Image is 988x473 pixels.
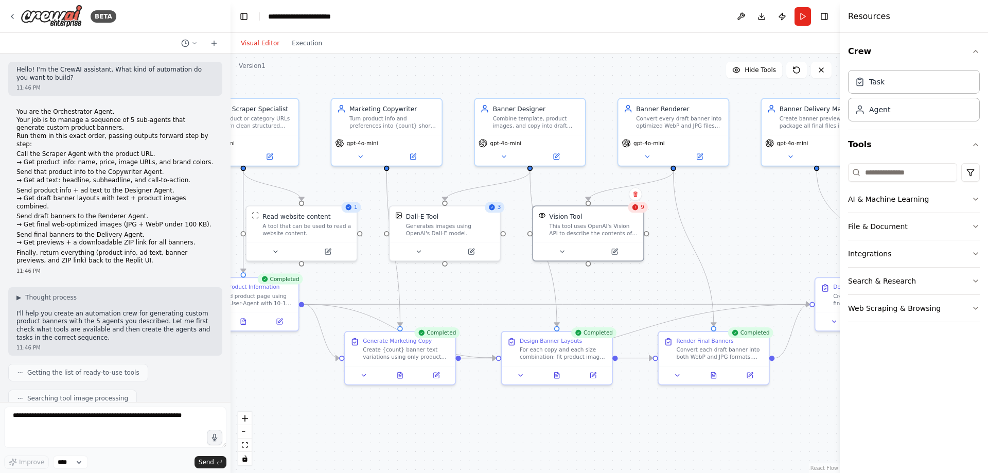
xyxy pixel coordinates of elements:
[16,344,214,352] div: 11:46 PM
[262,222,351,237] div: A tool that can be used to read a website content.
[848,240,980,267] button: Integrations
[531,151,581,162] button: Open in side panel
[206,115,293,129] div: Read product or category URLs and return clean structured product data with brand colors, handlin...
[238,412,252,465] div: React Flow controls
[381,370,419,381] button: View output
[818,151,868,162] button: Open in side panel
[16,267,214,275] div: 11:46 PM
[833,292,920,307] div: Create a ZIP file containing all final banner files in the output directory named banners.zip. Ge...
[674,151,725,162] button: Open in side panel
[677,337,734,344] div: Render Final Banners
[257,274,303,285] div: Completed
[16,293,77,302] button: ▶Thought process
[16,168,214,184] p: Send that product info to the Copywriter Agent. → Get ad text: headline, subheadline, and call-to...
[421,370,452,381] button: Open in side panel
[815,277,927,331] div: Deliver Banner PackageCreate a ZIP file containing all final banner files in the output directory...
[520,346,607,361] div: For each copy and each size combination: fit product images inside image_zone, place headline/sub...
[869,77,885,87] div: Task
[493,104,580,113] div: Banner Designer
[780,115,867,129] div: Create banner previews, package all final files into a single ZIP download, and optionally email ...
[636,104,723,113] div: Banner Renderer
[21,5,82,28] img: Logo
[349,104,436,113] div: Marketing Copywriter
[520,337,582,344] div: Design Banner Layouts
[303,247,353,257] button: Open in side panel
[304,300,339,363] g: Edge from c02ec696-1fea-45ba-ae52-a4a02464b118 to d8e8c78f-85cd-4407-8298-23f3f8231a39
[848,37,980,66] button: Crew
[304,300,809,309] g: Edge from c02ec696-1fea-45ba-ae52-a4a02464b118 to 54eb0d60-34d8-4182-bc51-088d349387a3
[761,98,873,166] div: Banner Delivery ManagerCreate banner previews, package all final files into a single ZIP download...
[414,327,460,338] div: Completed
[498,204,501,211] span: 3
[206,104,293,113] div: Product Scraper Specialist
[224,316,262,327] button: View output
[446,247,496,257] button: Open in side panel
[777,139,808,147] span: gpt-4o-mini
[262,212,330,220] div: Read website content
[264,316,295,327] button: Open in side panel
[344,331,456,385] div: CompletedGenerate Marketing CopyCreate {count} banner text variations using only product info and...
[16,213,214,229] p: Send draft banners to the Renderer Agent. → Get final web-optimized images (JPG + WebP under 100 ...
[395,212,402,219] img: DallETool
[633,139,665,147] span: gpt-4o-mini
[848,295,980,322] button: Web Scraping & Browsing
[848,10,890,23] h4: Resources
[461,354,496,362] g: Edge from d8e8c78f-85cd-4407-8298-23f3f8231a39 to f5cb98a6-39c7-461e-ad8d-974da2e62288
[16,310,214,342] p: I'll help you create an automation crew for generating custom product banners with the 5 agents y...
[774,300,809,363] g: Edge from 7e6cf8c7-874b-442b-b518-a0cf2e94e2f6 to 54eb0d60-34d8-4182-bc51-088d349387a3
[363,337,432,344] div: Generate Marketing Copy
[629,187,642,201] button: Delete node
[206,284,280,291] div: Scrape Product Information
[848,159,980,330] div: Tools
[617,98,730,166] div: Banner RendererConvert every draft banner into optimized WebP and JPG files under 100KB by progre...
[16,249,214,265] p: Finally, return everything (product info, ad text, banner previews, and ZIP link) back to the Rep...
[848,186,980,213] button: AI & Machine Learning
[387,151,438,162] button: Open in side panel
[245,205,358,261] div: 1ScrapeWebsiteToolRead website contentA tool that can be used to read a website content.
[848,66,980,130] div: Crew
[19,458,44,466] span: Improve
[199,458,214,466] span: Send
[238,452,252,465] button: toggle interactivity
[195,456,226,468] button: Send
[252,212,259,219] img: ScrapeWebsiteTool
[16,231,214,247] p: Send final banners to the Delivery Agent. → Get previews + a downloadable ZIP link for all banners.
[16,84,214,92] div: 11:46 PM
[207,430,222,445] button: Click to speak your automation idea
[490,139,521,147] span: gpt-4o-mini
[726,62,782,78] button: Hide Tools
[239,171,306,200] g: Edge from db13e3e1-a986-4f0d-b7b2-730bda5311da to d3456a54-02a0-4b3e-ad20-c554a66054aa
[331,98,443,166] div: Marketing CopywriterTurn product info and preferences into {count} short, punchy banner text vari...
[406,222,495,237] div: Generates images using OpenAI's Dall-E model.
[406,212,438,220] div: Dall-E Tool
[618,354,653,362] g: Edge from f5cb98a6-39c7-461e-ad8d-974da2e62288 to 7e6cf8c7-874b-442b-b518-a0cf2e94e2f6
[780,104,867,113] div: Banner Delivery Manager
[91,10,116,23] div: BETA
[532,205,644,261] div: 9VisionToolVision ToolThis tool uses OpenAI's Vision API to describe the contents of an image.
[549,222,638,237] div: This tool uses OpenAI's Vision API to describe the contents of an image.
[237,9,251,24] button: Hide left sidebar
[641,204,644,211] span: 9
[235,37,286,49] button: Visual Editor
[549,212,582,220] div: Vision Tool
[239,171,248,272] g: Edge from db13e3e1-a986-4f0d-b7b2-730bda5311da to c02ec696-1fea-45ba-ae52-a4a02464b118
[16,150,214,166] p: Call the Scraper Agent with the product URL. → Get product info: name, price, image URLs, and bra...
[474,98,586,166] div: Banner DesignerCombine template, product images, and copy into draft banners for requested sizes ...
[745,66,776,74] span: Hide Tools
[238,439,252,452] button: fit view
[177,37,202,49] button: Switch to previous chat
[577,370,608,381] button: Open in side panel
[677,346,764,361] div: Convert each draft banner into both WebP and JPG formats. Progressively reduce quality step-by-st...
[238,412,252,425] button: zoom in
[810,465,838,471] a: React Flow attribution
[589,247,640,257] button: Open in side panel
[833,284,897,291] div: Deliver Banner Package
[869,104,890,115] div: Agent
[636,115,723,129] div: Convert every draft banner into optimized WebP and JPG files under 100KB by progressively reducin...
[728,327,773,338] div: Completed
[206,292,293,307] div: Download product page using desktop User-Agent with 10-15s timeout. Extract product cards with na...
[239,62,266,70] div: Version 1
[538,370,576,381] button: View output
[848,130,980,159] button: Tools
[203,139,235,147] span: gpt-4o-mini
